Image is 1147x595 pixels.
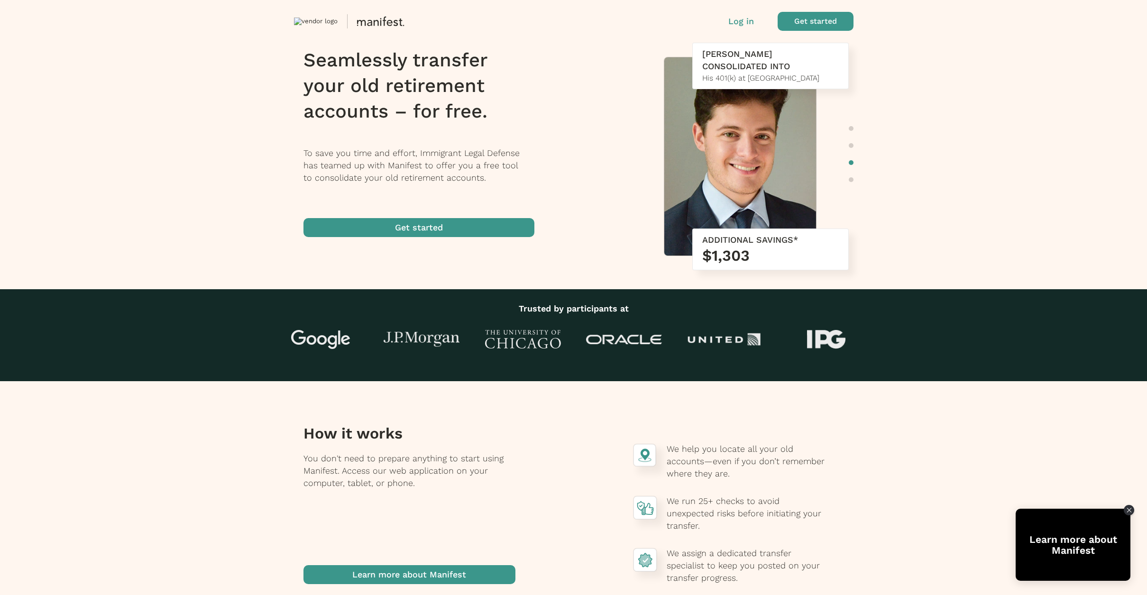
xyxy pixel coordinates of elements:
[303,218,534,237] button: Get started
[303,147,547,184] p: To save you time and effort, Immigrant Legal Defense has teamed up with Manifest to offer you a f...
[1016,509,1130,581] div: Open Tolstoy
[283,330,358,349] img: Google
[1016,509,1130,581] div: Tolstoy bubble widget
[1016,534,1130,556] div: Learn more about Manifest
[294,18,338,25] img: vendor logo
[667,547,825,584] p: We assign a dedicated transfer specialist to keep you posted on your transfer progress.
[303,565,515,584] button: Learn more about Manifest
[303,424,515,443] h3: How it works
[1016,509,1130,581] div: Open Tolstoy widget
[702,73,839,84] div: His 401(k) at [GEOGRAPHIC_DATA]
[384,332,459,348] img: J.P Morgan
[667,443,825,480] p: We help you locate all your old accounts—even if you don’t remember where they are.
[303,452,515,565] p: You don't need to prepare anything to start using Manifest. Access our web application on your co...
[667,495,825,532] p: We run 25+ checks to avoid unexpected risks before initiating your transfer.
[728,15,754,27] button: Log in
[294,12,578,31] button: vendor logo
[702,48,839,73] div: [PERSON_NAME] CONSOLIDATED INTO
[586,335,662,345] img: Oracle
[485,330,561,349] img: University of Chicago
[702,234,839,246] div: ADDITIONAL SAVINGS*
[1124,505,1134,515] div: Close Tolstoy widget
[778,12,853,31] button: Get started
[303,47,547,124] h1: Seamlessly transfer your old retirement accounts – for free.
[702,246,839,265] h3: $1,303
[664,57,816,260] img: Graham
